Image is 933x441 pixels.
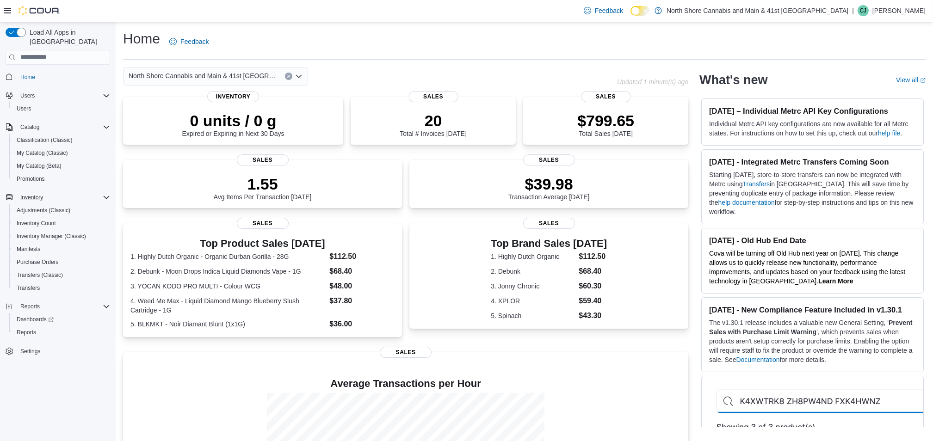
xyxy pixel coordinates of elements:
[17,301,110,312] span: Reports
[130,378,681,389] h4: Average Transactions per Hour
[295,73,303,80] button: Open list of options
[17,90,38,101] button: Users
[2,300,114,313] button: Reports
[130,319,326,329] dt: 5. BLKMKT - Noir Diamant Blunt (1x1G)
[123,30,160,48] h1: Home
[491,311,575,320] dt: 5. Spinach
[491,282,575,291] dt: 3. Jonny Chronic
[17,284,40,292] span: Transfers
[579,310,607,321] dd: $43.30
[13,173,110,184] span: Promotions
[129,70,276,81] span: North Shore Cannabis and Main & 41st [GEOGRAPHIC_DATA]
[329,318,395,330] dd: $36.00
[329,251,395,262] dd: $112.50
[285,73,292,80] button: Clear input
[9,172,114,185] button: Promotions
[736,356,780,363] a: Documentation
[491,296,575,306] dt: 4. XPLOR
[13,244,110,255] span: Manifests
[13,160,110,171] span: My Catalog (Beta)
[491,267,575,276] dt: 2. Debunk
[17,192,110,203] span: Inventory
[20,123,39,131] span: Catalog
[17,136,73,144] span: Classification (Classic)
[858,5,869,16] div: Chris Jang
[743,180,770,188] a: Transfers
[699,73,767,87] h2: What's new
[709,106,916,116] h3: [DATE] – Individual Metrc API Key Configurations
[579,266,607,277] dd: $68.40
[26,28,110,46] span: Load All Apps in [GEOGRAPHIC_DATA]
[709,236,916,245] h3: [DATE] - Old Hub End Date
[17,207,70,214] span: Adjustments (Classic)
[17,175,45,183] span: Promotions
[408,91,458,102] span: Sales
[2,344,114,358] button: Settings
[13,327,40,338] a: Reports
[13,147,72,159] a: My Catalog (Classic)
[9,134,114,147] button: Classification (Classic)
[13,135,110,146] span: Classification (Classic)
[20,73,35,81] span: Home
[20,194,43,201] span: Inventory
[380,347,432,358] span: Sales
[9,282,114,294] button: Transfers
[13,257,110,268] span: Purchase Orders
[896,76,926,84] a: View allExternal link
[508,175,590,193] p: $39.98
[17,233,86,240] span: Inventory Manager (Classic)
[579,281,607,292] dd: $60.30
[13,269,110,281] span: Transfers (Classic)
[818,277,853,285] strong: Learn More
[17,301,43,312] button: Reports
[17,71,110,83] span: Home
[878,129,900,137] a: help file
[207,91,259,102] span: Inventory
[329,295,395,306] dd: $37.80
[9,102,114,115] button: Users
[9,159,114,172] button: My Catalog (Beta)
[13,314,110,325] span: Dashboards
[13,218,60,229] a: Inventory Count
[595,6,623,15] span: Feedback
[13,314,57,325] a: Dashboards
[852,5,854,16] p: |
[17,192,47,203] button: Inventory
[508,175,590,201] div: Transaction Average [DATE]
[860,5,867,16] span: CJ
[13,147,110,159] span: My Catalog (Classic)
[214,175,312,201] div: Avg Items Per Transaction [DATE]
[17,105,31,112] span: Users
[523,218,575,229] span: Sales
[491,252,575,261] dt: 1. Highly Dutch Organic
[17,72,39,83] a: Home
[182,111,284,130] p: 0 units / 0 g
[709,250,905,285] span: Cova will be turning off Old Hub next year on [DATE]. This change allows us to quickly release ne...
[13,269,67,281] a: Transfers (Classic)
[13,135,76,146] a: Classification (Classic)
[130,296,326,315] dt: 4. Weed Me Max - Liquid Diamond Mango Blueberry Slush Cartridge - 1G
[20,303,40,310] span: Reports
[709,119,916,138] p: Individual Metrc API key configurations are now available for all Metrc states. For instructions ...
[6,67,110,382] nav: Complex example
[182,111,284,137] div: Expired or Expiring in Next 30 Days
[491,238,607,249] h3: Top Brand Sales [DATE]
[130,238,395,249] h3: Top Product Sales [DATE]
[400,111,466,130] p: 20
[13,218,110,229] span: Inventory Count
[237,218,289,229] span: Sales
[17,346,44,357] a: Settings
[667,5,848,16] p: North Shore Cannabis and Main & 41st [GEOGRAPHIC_DATA]
[329,266,395,277] dd: $68.40
[329,281,395,292] dd: $48.00
[577,111,634,137] div: Total Sales [DATE]
[13,205,110,216] span: Adjustments (Classic)
[13,173,49,184] a: Promotions
[130,267,326,276] dt: 2. Debunk - Moon Drops Indica Liquid Diamonds Vape - 1G
[20,92,35,99] span: Users
[2,70,114,84] button: Home
[180,37,209,46] span: Feedback
[579,295,607,306] dd: $59.40
[17,220,56,227] span: Inventory Count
